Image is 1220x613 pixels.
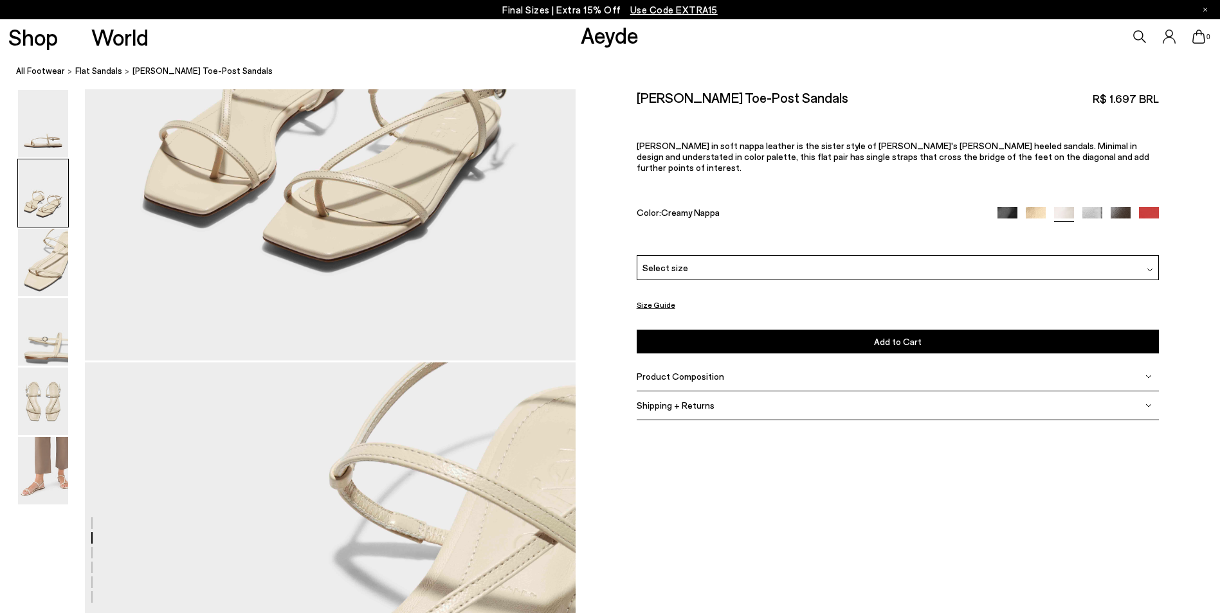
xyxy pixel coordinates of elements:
img: Ella Leather Toe-Post Sandals - Image 2 [18,159,68,227]
img: Ella Leather Toe-Post Sandals - Image 1 [18,90,68,157]
h2: [PERSON_NAME] Toe-Post Sandals [637,89,848,105]
span: Navigate to /collections/ss25-final-sizes [630,4,718,15]
button: Add to Cart [637,330,1160,353]
span: Add to Cart [874,336,922,347]
span: Creamy Nappa [661,207,720,218]
img: svg%3E [1145,373,1152,379]
a: Aeyde [581,21,639,48]
img: Ella Leather Toe-Post Sandals - Image 5 [18,368,68,435]
a: World [91,26,149,48]
a: Flat Sandals [75,64,122,78]
p: Final Sizes | Extra 15% Off [502,2,718,18]
img: Ella Leather Toe-Post Sandals - Image 3 [18,229,68,296]
a: All Footwear [16,64,65,78]
span: Flat Sandals [75,66,122,76]
a: 0 [1192,30,1205,44]
span: 0 [1205,33,1212,40]
img: svg%3E [1145,402,1152,408]
nav: breadcrumb [16,54,1220,89]
span: R$ 1.697 BRL [1093,91,1159,107]
a: Shop [8,26,58,48]
div: Color: [637,207,981,222]
img: Ella Leather Toe-Post Sandals - Image 4 [18,298,68,366]
button: Size Guide [637,297,675,313]
span: Product Composition [637,371,724,382]
img: Ella Leather Toe-Post Sandals - Image 6 [18,437,68,504]
span: Select size [642,261,688,274]
p: [PERSON_NAME] in soft nappa leather is the sister style of [PERSON_NAME]'s [PERSON_NAME] heeled s... [637,140,1160,173]
img: svg%3E [1147,267,1153,273]
span: [PERSON_NAME] Toe-Post Sandals [132,64,273,78]
span: Shipping + Returns [637,400,715,411]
